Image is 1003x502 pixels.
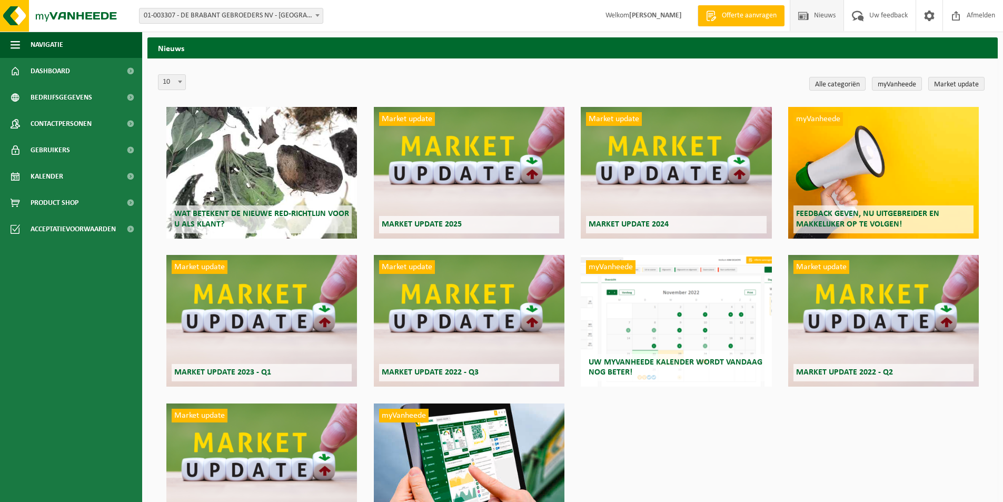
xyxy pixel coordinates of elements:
[31,137,70,163] span: Gebruikers
[382,368,479,377] span: Market update 2022 - Q3
[586,112,642,126] span: Market update
[796,210,939,228] span: Feedback geven, nu uitgebreider en makkelijker op te volgen!
[719,11,779,21] span: Offerte aanvragen
[589,358,762,377] span: Uw myVanheede kalender wordt vandaag nog beter!
[379,112,435,126] span: Market update
[172,260,227,274] span: Market update
[31,216,116,242] span: Acceptatievoorwaarden
[809,77,866,91] a: Alle categoriën
[174,368,271,377] span: Market update 2023 - Q1
[31,32,63,58] span: Navigatie
[139,8,323,24] span: 01-003307 - DE BRABANT GEBROEDERS NV - OESELGEM
[31,190,78,216] span: Product Shop
[581,255,771,387] a: myVanheede Uw myVanheede kalender wordt vandaag nog beter!
[629,12,682,19] strong: [PERSON_NAME]
[31,111,92,137] span: Contactpersonen
[31,58,70,84] span: Dashboard
[872,77,922,91] a: myVanheede
[793,112,843,126] span: myVanheede
[374,107,564,239] a: Market update Market update 2025
[796,368,893,377] span: Market update 2022 - Q2
[581,107,771,239] a: Market update Market update 2024
[698,5,784,26] a: Offerte aanvragen
[379,260,435,274] span: Market update
[586,260,635,274] span: myVanheede
[379,409,429,422] span: myVanheede
[31,163,63,190] span: Kalender
[788,255,979,387] a: Market update Market update 2022 - Q2
[928,77,985,91] a: Market update
[793,260,849,274] span: Market update
[166,255,357,387] a: Market update Market update 2023 - Q1
[158,75,185,90] span: 10
[382,220,462,229] span: Market update 2025
[31,84,92,111] span: Bedrijfsgegevens
[589,220,669,229] span: Market update 2024
[374,255,564,387] a: Market update Market update 2022 - Q3
[140,8,323,23] span: 01-003307 - DE BRABANT GEBROEDERS NV - OESELGEM
[788,107,979,239] a: myVanheede Feedback geven, nu uitgebreider en makkelijker op te volgen!
[174,210,349,228] span: Wat betekent de nieuwe RED-richtlijn voor u als klant?
[147,37,998,58] h2: Nieuws
[172,409,227,422] span: Market update
[166,107,357,239] a: Wat betekent de nieuwe RED-richtlijn voor u als klant?
[158,74,186,90] span: 10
